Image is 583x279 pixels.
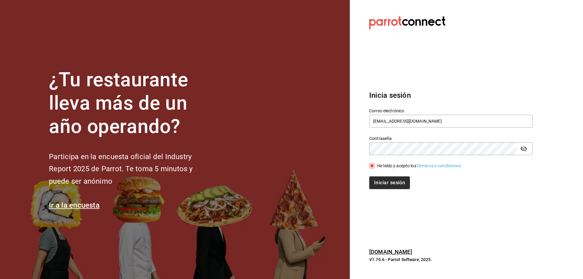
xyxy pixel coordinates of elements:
[369,109,533,113] label: Correo electrónico
[377,163,462,169] div: He leído y acepto los
[49,151,213,188] h2: Participa en la encuesta oficial del Industry Report 2025 de Parrot. Te toma 5 minutos y puede se...
[519,144,529,154] button: passwordField
[49,201,100,209] a: Ir a la encuesta
[369,257,533,263] p: V1.70.6 - Parrot Software, 2025.
[369,115,533,128] input: Ingresa tu correo electrónico
[416,163,462,168] a: Términos y condiciones.
[369,136,533,141] label: Contraseña
[369,249,412,255] a: [DOMAIN_NAME]
[369,90,533,101] h3: Inicia sesión
[369,176,410,189] button: Iniciar sesión
[49,68,213,138] h1: ¿Tu restaurante lleva más de un año operando?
